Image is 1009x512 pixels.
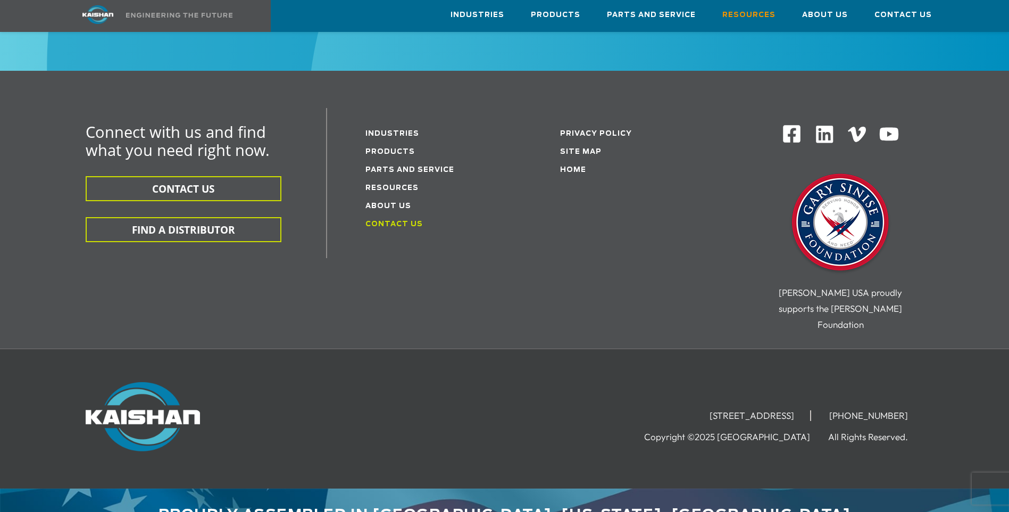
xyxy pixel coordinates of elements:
[779,287,902,330] span: [PERSON_NAME] USA proudly supports the [PERSON_NAME] Foundation
[560,148,602,155] a: Site Map
[722,9,775,21] span: Resources
[451,9,504,21] span: Industries
[802,1,848,29] a: About Us
[813,410,924,421] li: [PHONE_NUMBER]
[848,127,866,142] img: Vimeo
[879,124,899,145] img: Youtube
[722,1,775,29] a: Resources
[874,9,932,21] span: Contact Us
[787,170,894,277] img: Gary Sinise Foundation
[365,130,419,137] a: Industries
[694,410,811,421] li: [STREET_ADDRESS]
[86,121,270,160] span: Connect with us and find what you need right now.
[644,432,826,442] li: Copyright ©2025 [GEOGRAPHIC_DATA]
[365,148,415,155] a: Products
[782,124,802,144] img: Facebook
[560,167,586,174] a: Home
[58,5,138,24] img: kaishan logo
[874,1,932,29] a: Contact Us
[86,176,281,201] button: CONTACT US
[365,221,423,228] a: Contact Us
[607,9,696,21] span: Parts and Service
[86,382,200,451] img: Kaishan
[531,9,580,21] span: Products
[126,13,232,18] img: Engineering the future
[607,1,696,29] a: Parts and Service
[451,1,504,29] a: Industries
[802,9,848,21] span: About Us
[365,203,411,210] a: About Us
[531,1,580,29] a: Products
[365,167,454,174] a: Parts and service
[86,217,281,242] button: FIND A DISTRIBUTOR
[560,130,632,137] a: Privacy Policy
[814,124,835,145] img: Linkedin
[365,185,419,192] a: Resources
[828,432,924,442] li: All Rights Reserved.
